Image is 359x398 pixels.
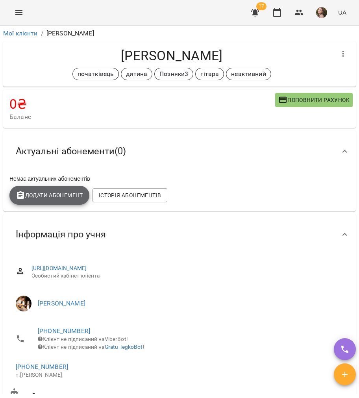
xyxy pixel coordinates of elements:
[41,29,43,38] li: /
[3,131,356,172] div: Актуальні абонементи(0)
[78,69,114,79] p: початківець
[38,344,144,350] span: Клієнт не підписаний на !
[3,29,356,38] nav: breadcrumb
[231,69,266,79] p: неактивний
[9,112,275,122] span: Баланс
[316,7,327,18] img: 11ae2f933a9898bf6e312c35cd936515.jpg
[16,191,83,200] span: Додати Абонемент
[16,145,126,157] span: Актуальні абонементи ( 0 )
[256,2,266,10] span: 17
[275,93,353,107] button: Поповнити рахунок
[8,173,351,184] div: Немає актуальних абонементів
[99,191,161,200] span: Історія абонементів
[278,95,350,105] span: Поповнити рахунок
[3,30,38,37] a: Мої клієнти
[9,48,334,64] h4: [PERSON_NAME]
[126,69,147,79] p: дитина
[9,96,275,112] h4: 0 ₴
[9,186,89,205] button: Додати Абонемент
[38,327,90,335] a: [PHONE_NUMBER]
[159,69,188,79] p: Позняки3
[195,68,224,80] div: гітара
[38,336,128,342] span: Клієнт не підписаний на ViberBot!
[16,296,31,311] img: Сергій ВЛАСОВИЧ
[46,29,94,38] p: [PERSON_NAME]
[154,68,193,80] div: Позняки3
[338,8,346,17] span: UA
[16,363,68,370] a: [PHONE_NUMBER]
[200,69,219,79] p: гітара
[31,265,87,271] a: [URL][DOMAIN_NAME]
[105,344,143,350] a: Gratu_legkoBot
[3,214,356,255] div: Інформація про учня
[335,5,350,20] button: UA
[121,68,152,80] div: дитина
[16,228,106,241] span: Інформація про учня
[38,300,85,307] a: [PERSON_NAME]
[9,3,28,22] button: Menu
[93,188,167,202] button: Історія абонементів
[31,272,343,280] span: Особистий кабінет клієнта
[16,371,343,379] p: т.[PERSON_NAME]
[72,68,119,80] div: початківець
[226,68,271,80] div: неактивний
